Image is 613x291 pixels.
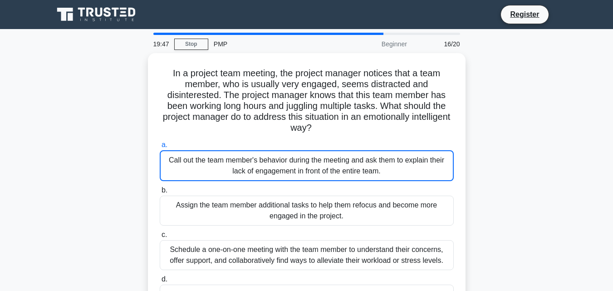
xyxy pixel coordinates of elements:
[505,9,544,20] a: Register
[160,196,454,226] div: Assign the team member additional tasks to help them refocus and become more engaged in the project.
[162,141,167,148] span: a.
[159,68,455,134] h5: In a project team meeting, the project manager notices that a team member, who is usually very en...
[160,150,454,181] div: Call out the team member's behavior during the meeting and ask them to explain their lack of enga...
[162,275,167,283] span: d.
[208,35,333,53] div: PMP
[333,35,412,53] div: Beginner
[412,35,466,53] div: 16/20
[162,231,167,238] span: c.
[162,186,167,194] span: b.
[148,35,174,53] div: 19:47
[174,39,208,50] a: Stop
[160,240,454,270] div: Schedule a one-on-one meeting with the team member to understand their concerns, offer support, a...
